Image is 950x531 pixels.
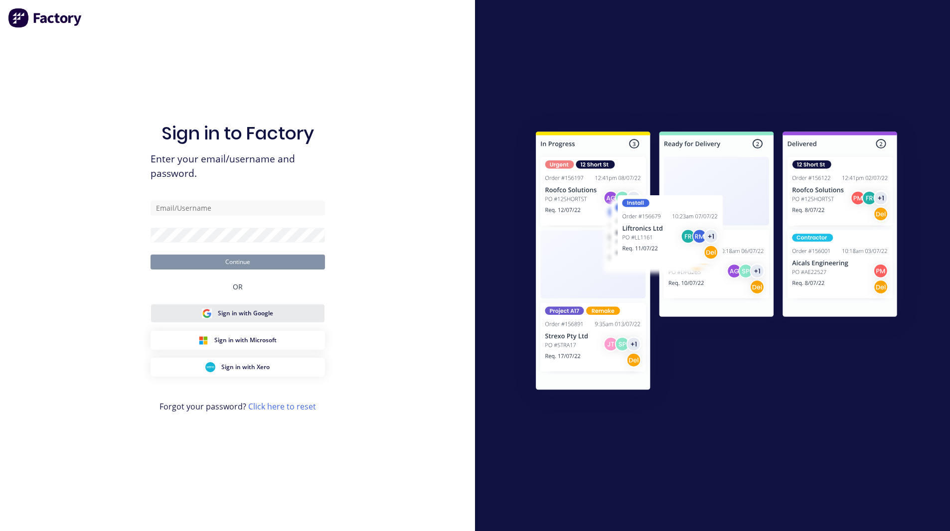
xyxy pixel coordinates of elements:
span: Sign in with Google [218,309,273,318]
img: Sign in [514,112,919,413]
button: Continue [151,255,325,269]
input: Email/Username [151,201,325,216]
div: OR [233,269,243,304]
a: Click here to reset [248,401,316,412]
span: Enter your email/username and password. [151,152,325,181]
button: Microsoft Sign inSign in with Microsoft [151,331,325,350]
img: Google Sign in [202,308,212,318]
img: Factory [8,8,83,28]
button: Xero Sign inSign in with Xero [151,358,325,377]
button: Google Sign inSign in with Google [151,304,325,323]
img: Xero Sign in [205,362,215,372]
span: Sign in with Microsoft [214,336,277,345]
img: Microsoft Sign in [198,335,208,345]
span: Sign in with Xero [221,363,270,372]
span: Forgot your password? [159,400,316,412]
h1: Sign in to Factory [161,123,314,144]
